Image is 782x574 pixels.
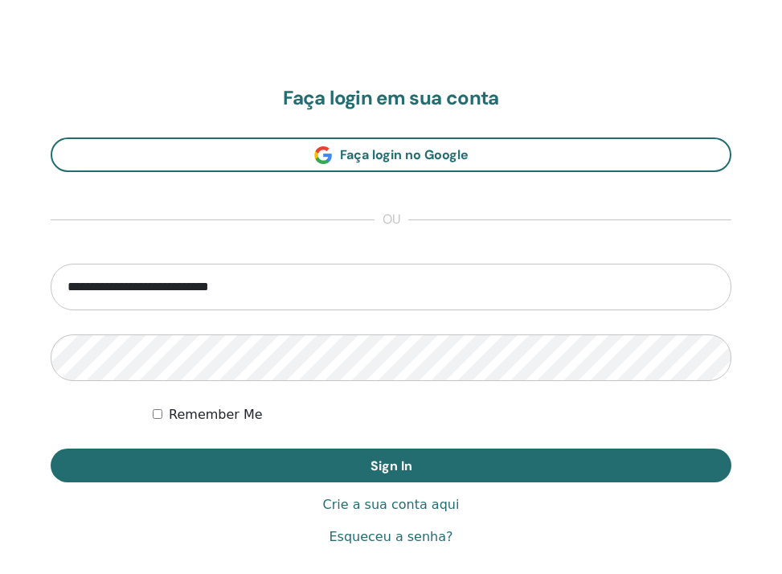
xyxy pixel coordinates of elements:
[340,146,469,163] span: Faça login no Google
[51,449,731,482] button: Sign In
[323,495,460,515] a: Crie a sua conta aqui
[51,137,731,172] a: Faça login no Google
[153,405,731,424] div: Keep me authenticated indefinitely or until I manually logout
[169,405,263,424] label: Remember Me
[371,457,412,474] span: Sign In
[375,211,408,230] span: ou
[329,527,452,547] a: Esqueceu a senha?
[51,87,731,110] h2: Faça login em sua conta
